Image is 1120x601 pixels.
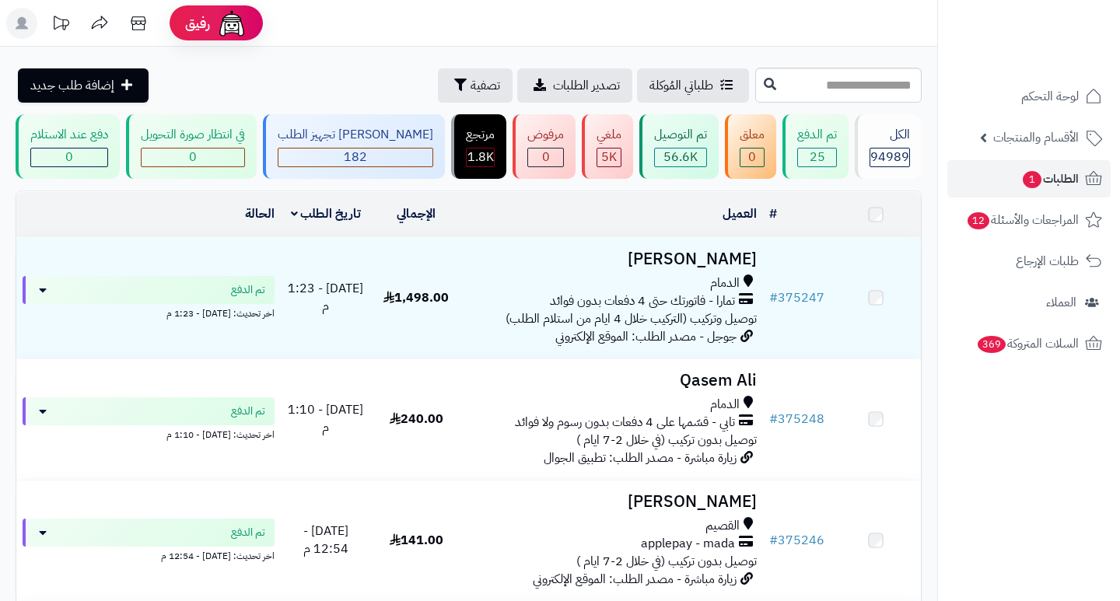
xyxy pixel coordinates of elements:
span: المراجعات والأسئلة [966,209,1079,231]
span: 141.00 [390,531,443,550]
span: توصيل وتركيب (التركيب خلال 4 ايام من استلام الطلب) [506,309,757,328]
span: 94989 [870,148,909,166]
a: مرفوض 0 [509,114,579,179]
div: 0 [740,149,764,166]
a: طلبات الإرجاع [947,243,1111,280]
div: اخر تحديث: [DATE] - 1:10 م [23,425,275,442]
a: # [769,204,777,223]
a: [PERSON_NAME] تجهيز الطلب 182 [260,114,448,179]
button: تصفية [438,68,513,103]
div: 0 [528,149,563,166]
span: جوجل - مصدر الطلب: الموقع الإلكتروني [555,327,737,346]
div: 0 [142,149,244,166]
div: معلق [740,126,765,144]
span: طلباتي المُوكلة [649,76,713,95]
a: معلق 0 [722,114,779,179]
a: الطلبات1 [947,160,1111,197]
span: 0 [189,148,197,166]
div: 25 [798,149,836,166]
span: العملاء [1046,292,1076,313]
span: 0 [748,148,756,166]
div: ملغي [597,126,621,144]
span: 1.8K [467,148,494,166]
a: العملاء [947,284,1111,321]
a: الإجمالي [397,204,436,223]
div: 0 [31,149,107,166]
span: توصيل بدون تركيب (في خلال 2-7 ايام ) [576,431,757,449]
span: زيارة مباشرة - مصدر الطلب: الموقع الإلكتروني [533,570,737,589]
span: طلبات الإرجاع [1016,250,1079,272]
span: تم الدفع [231,282,265,298]
span: 240.00 [390,410,443,428]
a: الكل94989 [852,114,925,179]
span: توصيل بدون تركيب (في خلال 2-7 ايام ) [576,552,757,571]
span: الدمام [710,396,740,414]
div: اخر تحديث: [DATE] - 12:54 م [23,547,275,563]
a: #375247 [769,288,824,307]
div: 1811 [467,149,494,166]
span: 12 [967,211,989,229]
span: تصفية [471,76,500,95]
a: مرتجع 1.8K [448,114,509,179]
span: 0 [542,148,550,166]
a: الحالة [245,204,275,223]
span: تم الدفع [231,404,265,419]
a: السلات المتروكة369 [947,325,1111,362]
a: تصدير الطلبات [517,68,632,103]
a: تاريخ الطلب [291,204,362,223]
span: [DATE] - 12:54 م [303,522,348,558]
span: # [769,288,778,307]
span: القصيم [705,517,740,535]
a: المراجعات والأسئلة12 [947,201,1111,239]
div: الكل [870,126,910,144]
span: الطلبات [1021,168,1079,190]
span: تابي - قسّمها على 4 دفعات بدون رسوم ولا فوائد [515,414,735,432]
img: logo-2.png [1014,31,1105,64]
h3: [PERSON_NAME] [467,250,756,268]
span: الدمام [710,274,740,292]
div: 56621 [655,149,706,166]
div: تم التوصيل [654,126,707,144]
a: تم التوصيل 56.6K [636,114,722,179]
span: # [769,531,778,550]
span: السلات المتروكة [976,333,1079,355]
h3: Qasem Ali [467,372,756,390]
span: 1 [1022,170,1041,188]
a: تحديثات المنصة [41,8,80,43]
span: تمارا - فاتورتك حتى 4 دفعات بدون فوائد [550,292,735,310]
a: #375246 [769,531,824,550]
span: [DATE] - 1:10 م [288,400,363,437]
div: دفع عند الاستلام [30,126,108,144]
a: لوحة التحكم [947,78,1111,115]
a: إضافة طلب جديد [18,68,149,103]
div: [PERSON_NAME] تجهيز الطلب [278,126,433,144]
span: لوحة التحكم [1021,86,1079,107]
div: مرفوض [527,126,564,144]
span: 5K [601,148,617,166]
a: دفع عند الاستلام 0 [12,114,123,179]
div: اخر تحديث: [DATE] - 1:23 م [23,304,275,320]
span: تم الدفع [231,525,265,540]
span: 369 [977,335,1006,353]
span: 0 [65,148,73,166]
h3: [PERSON_NAME] [467,493,756,511]
img: ai-face.png [216,8,247,39]
div: 4973 [597,149,621,166]
span: 1,498.00 [383,288,449,307]
a: تم الدفع 25 [779,114,852,179]
span: زيارة مباشرة - مصدر الطلب: تطبيق الجوال [544,449,737,467]
a: ملغي 5K [579,114,636,179]
span: # [769,410,778,428]
span: [DATE] - 1:23 م [288,279,363,316]
div: تم الدفع [797,126,837,144]
div: 182 [278,149,432,166]
span: 182 [344,148,367,166]
a: طلباتي المُوكلة [637,68,749,103]
a: العميل [723,204,757,223]
div: مرتجع [466,126,495,144]
span: الأقسام والمنتجات [993,127,1079,149]
a: في انتظار صورة التحويل 0 [123,114,260,179]
span: إضافة طلب جديد [30,76,114,95]
span: 56.6K [663,148,698,166]
span: 25 [810,148,825,166]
